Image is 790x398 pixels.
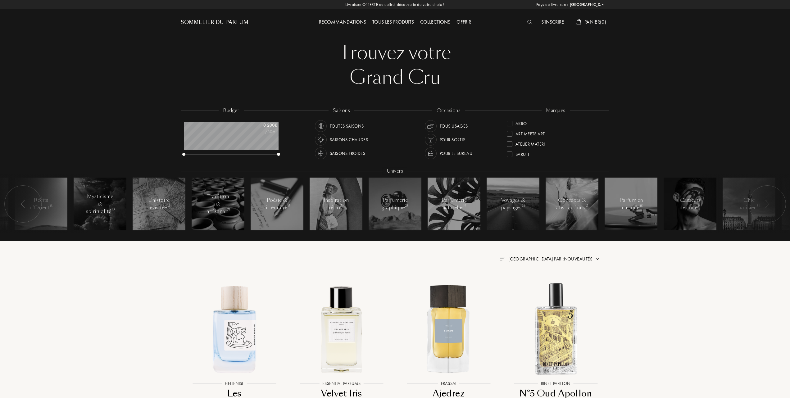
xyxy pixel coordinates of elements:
[640,204,642,208] span: 18
[426,135,435,144] img: usage_occasion_party_white.svg
[508,256,592,262] span: [GEOGRAPHIC_DATA] par : Nouveautés
[219,107,244,114] div: budget
[185,40,605,65] div: Trouvez votre
[542,107,570,114] div: marques
[185,65,605,90] div: Grand Cru
[432,107,465,114] div: occasions
[453,19,474,25] a: Offrir
[507,280,604,377] img: N°5 Oud Apollon Binet-Papillon
[500,197,526,211] div: Voyages & paysages
[382,197,408,211] div: Parfumerie graphique
[515,159,546,168] div: Binet-Papillon
[426,122,435,130] img: usage_occasion_all_white.svg
[527,20,532,24] img: search_icn_white.svg
[329,107,354,114] div: saisons
[205,193,231,215] div: Tradition & artisanat
[316,18,369,26] div: Recommandations
[146,197,172,211] div: L'histoire revisitée
[698,204,701,208] span: 14
[556,197,588,211] div: Concepts & abstractions
[20,200,25,208] img: arr_left.svg
[316,19,369,25] a: Recommandations
[765,200,770,208] img: arr_left.svg
[440,120,468,132] div: Tous usages
[440,134,465,146] div: Pour sortir
[417,19,453,25] a: Collections
[323,197,349,211] div: Inspiration rétro
[440,147,472,159] div: Pour le bureau
[538,18,567,26] div: S'inscrire
[463,204,466,208] span: 49
[500,257,505,260] img: filter_by.png
[288,204,290,208] span: 15
[405,204,409,208] span: 23
[316,122,325,130] img: usage_season_average_white.svg
[340,204,344,208] span: 37
[316,149,325,158] img: usage_season_cold_white.svg
[330,147,365,159] div: Saisons froides
[585,204,588,208] span: 13
[167,204,170,208] span: 12
[522,204,525,208] span: 24
[369,19,417,25] a: Tous les produits
[515,129,545,137] div: Art Meets Art
[181,19,248,26] a: Sommelier du Parfum
[417,18,453,26] div: Collections
[246,122,277,129] div: 0 - 200 €
[601,2,606,7] img: arrow_w.png
[227,207,230,212] span: 71
[536,2,568,8] span: Pays de livraison :
[330,134,368,146] div: Saisons chaudes
[330,120,364,132] div: Toutes saisons
[515,149,529,157] div: Baruti
[264,197,290,211] div: Poésie & littérature
[293,280,390,377] img: Velvet Iris Essential Parfums
[677,197,703,211] div: Casseurs de code
[316,135,325,144] img: usage_season_hot_white.svg
[383,168,407,175] div: Univers
[441,197,467,211] div: Parfumerie naturelle
[584,19,606,25] span: Panier ( 0 )
[246,129,277,135] div: /50mL
[515,139,545,147] div: Atelier Materi
[369,18,417,26] div: Tous les produits
[86,193,114,215] div: Mysticisme & spiritualité
[576,19,581,25] img: cart_white.svg
[400,280,497,377] img: Ajedrez Frassai
[111,207,115,212] span: 10
[618,197,644,211] div: Parfum en musique
[453,18,474,26] div: Offrir
[538,19,567,25] a: S'inscrire
[426,149,435,158] img: usage_occasion_work_white.svg
[515,118,527,127] div: Akro
[595,256,600,261] img: arrow.png
[186,280,283,377] img: Les Dieux aux Bains Hellenist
